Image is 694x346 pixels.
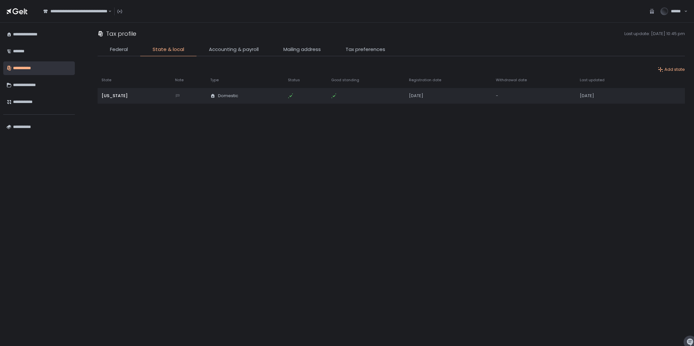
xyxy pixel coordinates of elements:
[331,78,359,83] span: Good standing
[153,46,184,53] span: State & local
[139,31,685,37] span: Last update: [DATE] 10:45 pm
[658,67,685,72] button: Add state
[175,78,184,83] span: Note
[102,78,111,83] span: State
[496,93,572,99] div: -
[409,93,488,99] div: [DATE]
[283,46,321,53] span: Mailing address
[580,93,643,99] div: [DATE]
[39,5,112,18] div: Search for option
[107,8,108,15] input: Search for option
[218,93,238,99] span: Domestic
[106,29,136,38] h1: Tax profile
[288,78,300,83] span: Status
[210,78,219,83] span: Type
[496,78,527,83] span: Withdrawal date
[346,46,385,53] span: Tax preferences
[209,46,259,53] span: Accounting & payroll
[409,78,441,83] span: Registration date
[102,93,128,99] span: [US_STATE]
[580,78,605,83] span: Last updated
[110,46,128,53] span: Federal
